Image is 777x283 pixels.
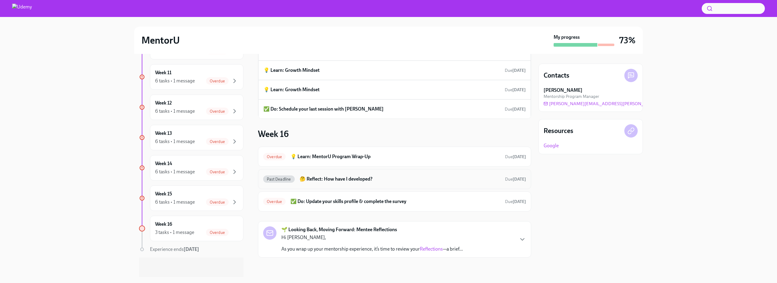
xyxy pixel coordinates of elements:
[258,128,289,139] h3: Week 16
[155,229,194,236] div: 3 tasks • 1 message
[12,4,32,13] img: Udemy
[263,155,286,159] span: Overdue
[263,174,526,184] a: Past Deadline🤔 Reflect: How have I developed?Due[DATE]
[155,108,195,115] div: 6 tasks • 1 message
[505,177,526,182] span: Due
[263,197,526,206] a: Overdue✅ Do: Update your skills profile & complete the surveyDue[DATE]
[281,246,463,252] p: As you wrap up your mentorship experience, it’s time to review your —a brief...
[281,234,463,241] p: Hi [PERSON_NAME],
[139,185,243,211] a: Week 156 tasks • 1 messageOverdue
[206,109,229,114] span: Overdue
[505,199,526,205] span: September 5th, 2025 22:00
[141,34,180,46] h2: MentorU
[263,105,526,114] a: ✅ Do: Schedule your last session with [PERSON_NAME]Due[DATE]
[155,221,172,228] h6: Week 16
[206,200,229,205] span: Overdue
[512,68,526,73] strong: [DATE]
[139,64,243,90] a: Week 116 tasks • 1 messageOverdue
[513,154,526,159] strong: [DATE]
[290,153,500,160] h6: 💡 Learn: MentorU Program Wrap-Up
[263,85,526,94] a: 💡 Learn: Growth MindsetDue[DATE]
[263,86,320,93] h6: 💡 Learn: Growth Mindset
[184,246,199,252] strong: [DATE]
[155,191,172,197] h6: Week 15
[139,216,243,241] a: Week 163 tasks • 1 messageOverdue
[505,87,526,93] span: August 22nd, 2025 22:00
[155,138,195,145] div: 6 tasks • 1 message
[420,246,443,252] a: Reflections
[544,71,569,80] h4: Contacts
[155,168,195,175] div: 6 tasks • 1 message
[206,79,229,83] span: Overdue
[505,176,526,182] span: September 5th, 2025 22:00
[206,230,229,235] span: Overdue
[263,67,320,74] h6: 💡 Learn: Growth Mindset
[155,199,195,205] div: 6 tasks • 1 message
[505,68,526,73] span: Due
[505,107,526,112] span: Due
[281,226,397,233] strong: 🌱 Looking Back, Moving Forward: Mentee Reflections
[139,155,243,181] a: Week 146 tasks • 1 messageOverdue
[139,95,243,120] a: Week 126 tasks • 1 messageOverdue
[263,152,526,161] a: Overdue💡 Learn: MentorU Program Wrap-UpDue[DATE]
[155,69,171,76] h6: Week 11
[263,199,286,204] span: Overdue
[155,130,172,137] h6: Week 13
[512,87,526,92] strong: [DATE]
[513,177,526,182] strong: [DATE]
[512,107,526,112] strong: [DATE]
[544,101,695,107] a: [PERSON_NAME][EMAIL_ADDRESS][PERSON_NAME][DOMAIN_NAME]
[619,35,636,46] h3: 73%
[155,78,195,84] div: 6 tasks • 1 message
[263,106,384,112] h6: ✅ Do: Schedule your last session with [PERSON_NAME]
[544,94,599,99] span: Mentorship Program Manager
[505,154,526,159] span: Due
[505,87,526,92] span: Due
[513,199,526,204] strong: [DATE]
[300,176,500,182] h6: 🤔 Reflect: How have I developed?
[505,154,526,160] span: September 5th, 2025 22:00
[544,142,559,149] a: Google
[206,139,229,144] span: Overdue
[505,68,526,73] span: August 15th, 2025 22:00
[554,34,580,41] strong: My progress
[139,125,243,150] a: Week 136 tasks • 1 messageOverdue
[290,198,500,205] h6: ✅ Do: Update your skills profile & complete the survey
[155,100,172,106] h6: Week 12
[505,106,526,112] span: August 29th, 2025 22:00
[544,87,582,94] strong: [PERSON_NAME]
[155,160,172,167] h6: Week 14
[263,66,526,75] a: 💡 Learn: Growth MindsetDue[DATE]
[544,126,573,135] h4: Resources
[206,170,229,174] span: Overdue
[150,246,199,252] span: Experience ends
[263,177,295,181] span: Past Deadline
[505,199,526,204] span: Due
